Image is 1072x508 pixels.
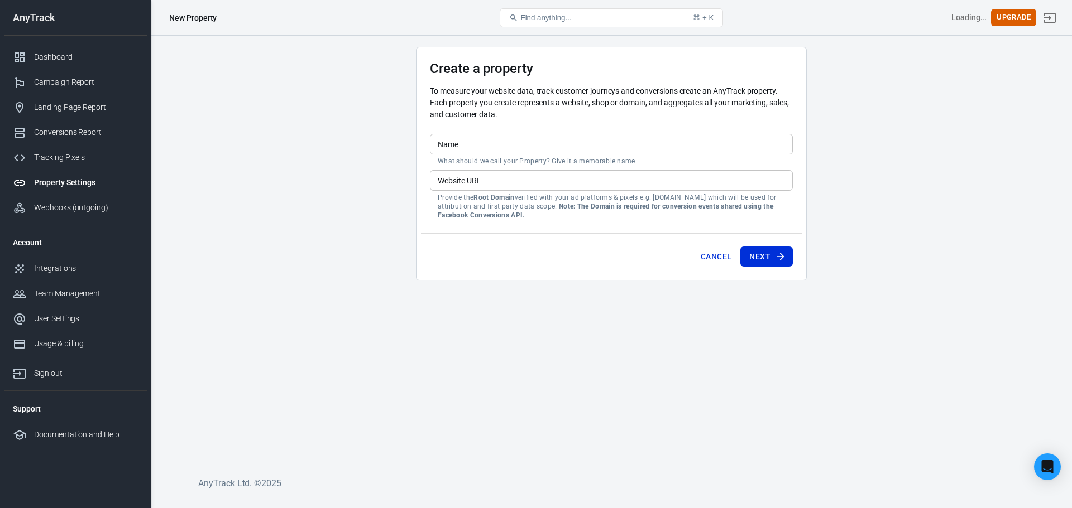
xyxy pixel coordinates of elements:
[34,429,138,441] div: Documentation and Help
[473,193,514,201] strong: Root Domain
[34,101,138,113] div: Landing Page Report
[4,70,147,95] a: Campaign Report
[34,51,138,63] div: Dashboard
[34,127,138,138] div: Conversions Report
[4,145,147,170] a: Tracking Pixels
[4,170,147,195] a: Property Settings
[438,202,773,219] strong: Note: The Domain is required for conversion events shared using the Facebook Conversions API.
[34,313,138,325] div: User Settings
[4,13,147,23] div: AnyTrack
[430,61,793,76] h3: Create a property
[1036,4,1063,31] a: Sign out
[4,256,147,281] a: Integrations
[520,13,571,22] span: Find anything...
[34,177,138,188] div: Property Settings
[4,306,147,331] a: User Settings
[991,9,1036,26] button: Upgrade
[951,12,987,23] div: Account id: <>
[34,152,138,163] div: Tracking Pixels
[4,95,147,120] a: Landing Page Report
[430,170,793,191] input: example.com
[4,331,147,356] a: Usage & billing
[693,13,714,22] div: ⌘ + K
[169,12,217,23] div: New Property
[696,246,736,267] button: Cancel
[34,202,138,214] div: Webhooks (outgoing)
[34,338,138,350] div: Usage & billing
[430,134,793,154] input: Your Website Name
[4,395,147,422] li: Support
[4,281,147,306] a: Team Management
[34,367,138,379] div: Sign out
[438,193,785,220] p: Provide the verified with your ad platforms & pixels e.g. [DOMAIN_NAME] which will be used for at...
[4,120,147,145] a: Conversions Report
[34,288,138,299] div: Team Management
[34,263,138,274] div: Integrations
[740,246,793,267] button: Next
[4,229,147,256] li: Account
[1034,453,1061,480] div: Open Intercom Messenger
[4,195,147,220] a: Webhooks (outgoing)
[430,85,793,120] p: To measure your website data, track customer journeys and conversions create an AnyTrack property...
[4,356,147,386] a: Sign out
[198,476,1036,490] h6: AnyTrack Ltd. © 2025
[438,157,785,166] p: What should we call your Property? Give it a memorable name.
[4,45,147,70] a: Dashboard
[34,76,138,88] div: Campaign Report
[500,8,723,27] button: Find anything...⌘ + K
